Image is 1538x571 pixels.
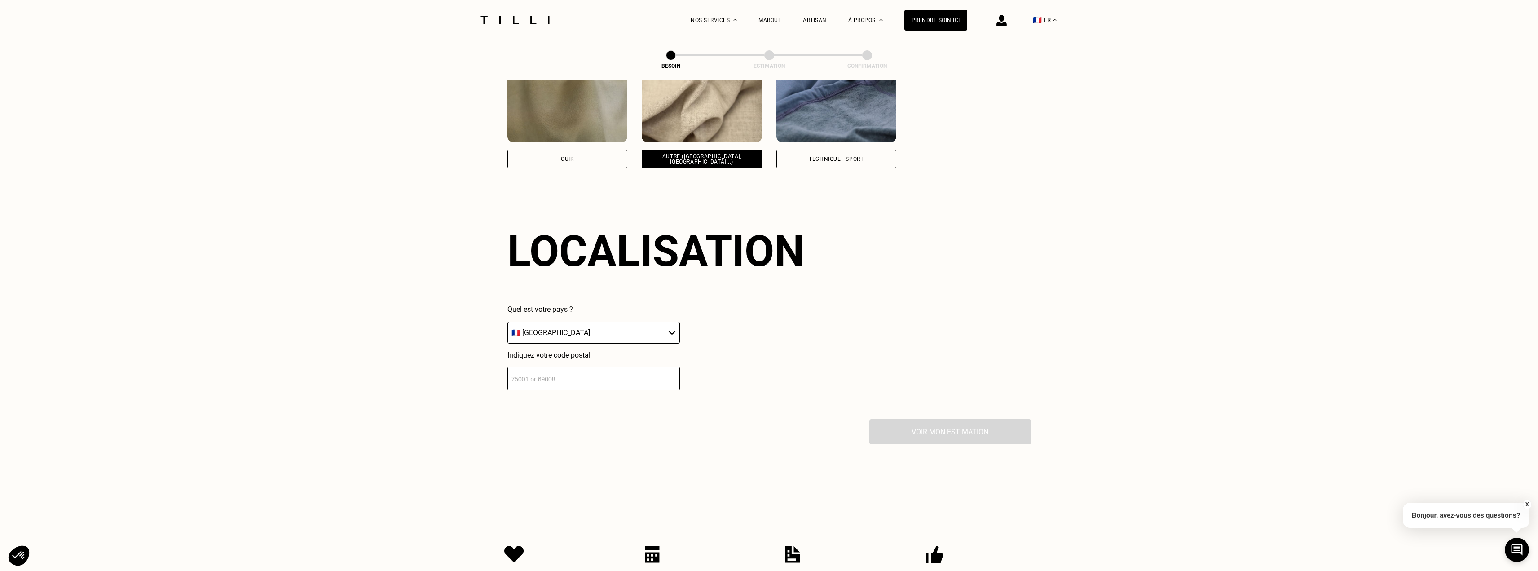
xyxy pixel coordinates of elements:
[803,17,827,23] a: Artisan
[724,63,814,69] div: Estimation
[642,61,762,142] img: Tilli retouche vos vêtements en Autre (coton, jersey...)
[809,156,864,162] div: Technique - Sport
[776,61,897,142] img: Tilli retouche vos vêtements en Technique - Sport
[758,17,781,23] a: Marque
[1053,19,1057,21] img: menu déroulant
[733,19,737,21] img: Menu déroulant
[477,16,553,24] img: Logo du service de couturière Tilli
[507,226,805,276] div: Localisation
[561,156,573,162] div: Cuir
[1403,503,1529,528] p: Bonjour, avez-vous des questions?
[879,19,883,21] img: Menu déroulant à propos
[507,367,680,390] input: 75001 or 69008
[904,10,967,31] a: Prendre soin ici
[504,546,524,563] img: Icon
[822,63,912,69] div: Confirmation
[926,546,943,564] img: Icon
[507,61,628,142] img: Tilli retouche vos vêtements en Cuir
[626,63,716,69] div: Besoin
[1522,500,1531,509] button: X
[507,305,680,314] p: Quel est votre pays ?
[507,351,680,359] p: Indiquez votre code postal
[996,15,1007,26] img: icône connexion
[1033,16,1042,24] span: 🇫🇷
[785,546,800,563] img: Icon
[649,154,754,164] div: Autre ([GEOGRAPHIC_DATA], [GEOGRAPHIC_DATA]...)
[645,546,660,563] img: Icon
